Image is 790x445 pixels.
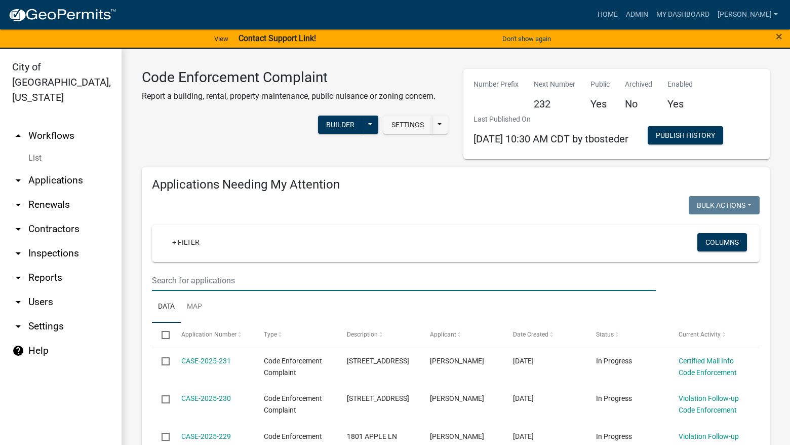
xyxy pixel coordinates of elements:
[142,90,436,102] p: Report a building, rental, property maintenance, public nuisance or zoning concern.
[513,394,534,402] span: 09/17/2025
[264,331,277,338] span: Type
[596,331,614,338] span: Status
[347,331,378,338] span: Description
[347,432,397,440] span: 1801 APPLE LN
[648,132,723,140] wm-modal-confirm: Workflow Publish History
[318,116,363,134] button: Builder
[648,126,723,144] button: Publish History
[12,247,24,259] i: arrow_drop_down
[171,323,254,347] datatable-header-cell: Application Number
[689,196,760,214] button: Bulk Actions
[596,394,632,402] span: In Progress
[513,432,534,440] span: 09/16/2025
[239,33,316,43] strong: Contact Support Link!
[586,323,669,347] datatable-header-cell: Status
[12,174,24,187] i: arrow_drop_down
[152,177,760,192] h4: Applications Needing My Attention
[12,345,24,357] i: help
[473,114,628,125] p: Last Published On
[625,98,652,110] h5: No
[679,394,739,414] a: Violation Follow-up Code Enforcement
[430,331,456,338] span: Applicant
[594,5,622,24] a: Home
[590,98,610,110] h5: Yes
[264,394,322,414] span: Code Enforcement Complaint
[152,270,656,291] input: Search for applications
[152,291,181,323] a: Data
[420,323,503,347] datatable-header-cell: Applicant
[181,432,231,440] a: CASE-2025-229
[503,323,586,347] datatable-header-cell: Date Created
[164,233,208,251] a: + Filter
[714,5,782,24] a: [PERSON_NAME]
[625,79,652,90] p: Archived
[181,357,231,365] a: CASE-2025-231
[513,357,534,365] span: 09/17/2025
[12,130,24,142] i: arrow_drop_up
[473,79,519,90] p: Number Prefix
[12,199,24,211] i: arrow_drop_down
[181,331,236,338] span: Application Number
[513,331,548,338] span: Date Created
[776,30,782,43] button: Close
[12,296,24,308] i: arrow_drop_down
[430,394,484,402] span: Kevin Michels
[652,5,714,24] a: My Dashboard
[254,323,337,347] datatable-header-cell: Type
[667,98,693,110] h5: Yes
[337,323,420,347] datatable-header-cell: Description
[383,116,432,134] button: Settings
[12,272,24,284] i: arrow_drop_down
[498,30,555,47] button: Don't show again
[596,357,632,365] span: In Progress
[142,69,436,86] h3: Code Enforcement Complaint
[210,30,232,47] a: View
[776,29,782,44] span: ×
[473,133,628,145] span: [DATE] 10:30 AM CDT by tbosteder
[679,357,737,377] a: Certified Mail Info Code Enforcement
[697,233,747,251] button: Columns
[152,323,171,347] datatable-header-cell: Select
[430,357,484,365] span: Michael Visser
[12,223,24,235] i: arrow_drop_down
[347,357,409,365] span: 801 S R ST
[679,331,721,338] span: Current Activity
[12,320,24,332] i: arrow_drop_down
[430,432,484,440] span: Kevin Michels
[669,323,752,347] datatable-header-cell: Current Activity
[181,394,231,402] a: CASE-2025-230
[264,357,322,377] span: Code Enforcement Complaint
[622,5,652,24] a: Admin
[596,432,632,440] span: In Progress
[667,79,693,90] p: Enabled
[534,98,575,110] h5: 232
[347,394,409,402] span: 105 E CLINTON AVE
[590,79,610,90] p: Public
[181,291,208,323] a: Map
[534,79,575,90] p: Next Number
